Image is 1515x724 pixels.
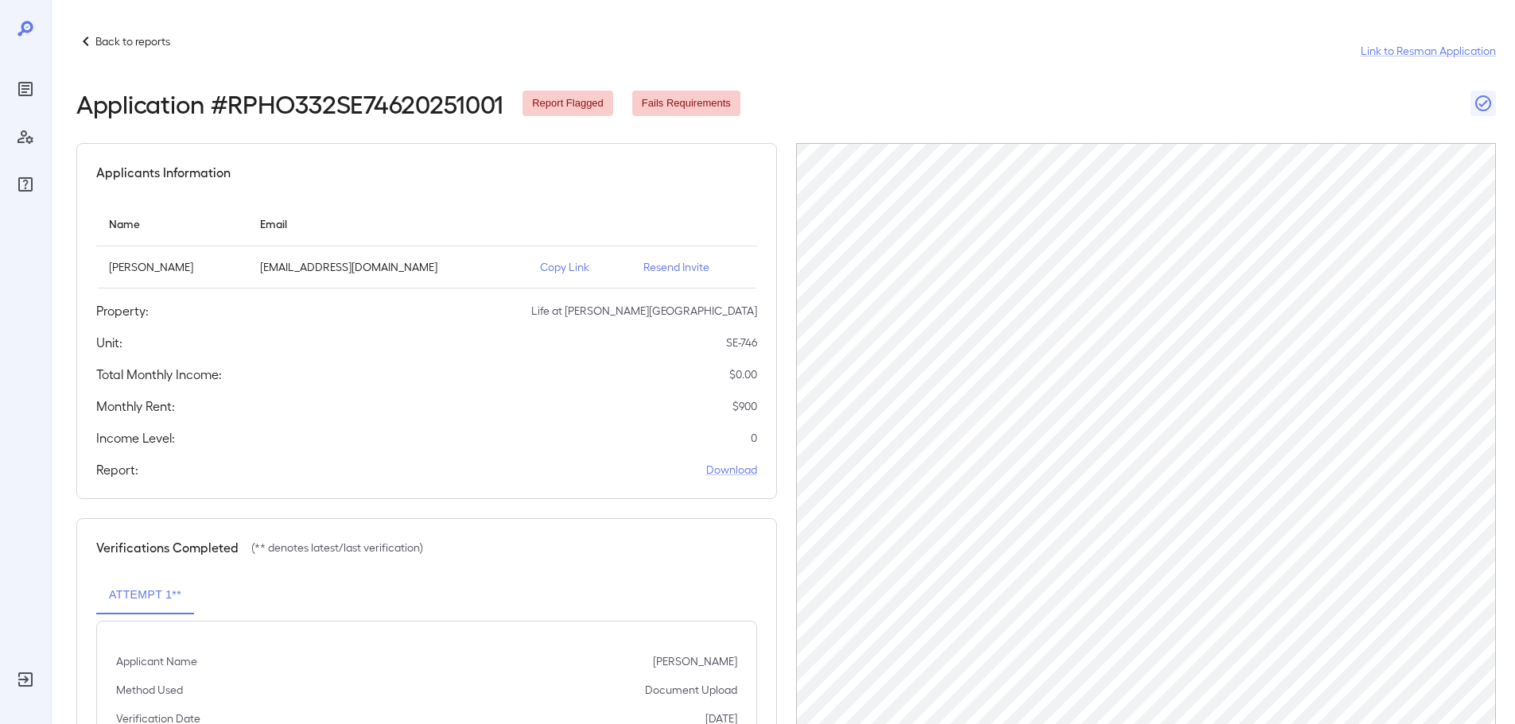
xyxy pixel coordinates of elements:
[96,576,194,614] button: Attempt 1**
[96,397,175,416] h5: Monthly Rent:
[13,172,38,197] div: FAQ
[643,259,744,275] p: Resend Invite
[260,259,515,275] p: [EMAIL_ADDRESS][DOMAIN_NAME]
[116,682,183,698] p: Method Used
[13,124,38,149] div: Manage Users
[251,540,423,556] p: (** denotes latest/last verification)
[1470,91,1496,116] button: Close Report
[751,430,757,446] p: 0
[732,398,757,414] p: $ 900
[96,365,222,384] h5: Total Monthly Income:
[96,301,149,320] h5: Property:
[76,89,503,118] h2: Application # RPHO332SE74620251001
[96,460,138,479] h5: Report:
[96,201,247,246] th: Name
[540,259,618,275] p: Copy Link
[1361,43,1496,59] a: Link to Resman Application
[706,462,757,478] a: Download
[632,96,740,111] span: Fails Requirements
[729,366,757,382] p: $ 0.00
[96,333,122,352] h5: Unit:
[531,303,757,319] p: Life at [PERSON_NAME][GEOGRAPHIC_DATA]
[95,33,170,49] p: Back to reports
[96,538,239,557] h5: Verifications Completed
[96,428,175,447] h5: Income Level:
[726,335,757,350] p: SE-746
[109,259,235,275] p: [PERSON_NAME]
[96,163,231,182] h5: Applicants Information
[96,201,757,288] table: simple table
[13,76,38,102] div: Reports
[645,682,737,698] p: Document Upload
[116,653,197,669] p: Applicant Name
[522,96,613,111] span: Report Flagged
[653,653,737,669] p: [PERSON_NAME]
[13,667,38,692] div: Log Out
[247,201,527,246] th: Email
